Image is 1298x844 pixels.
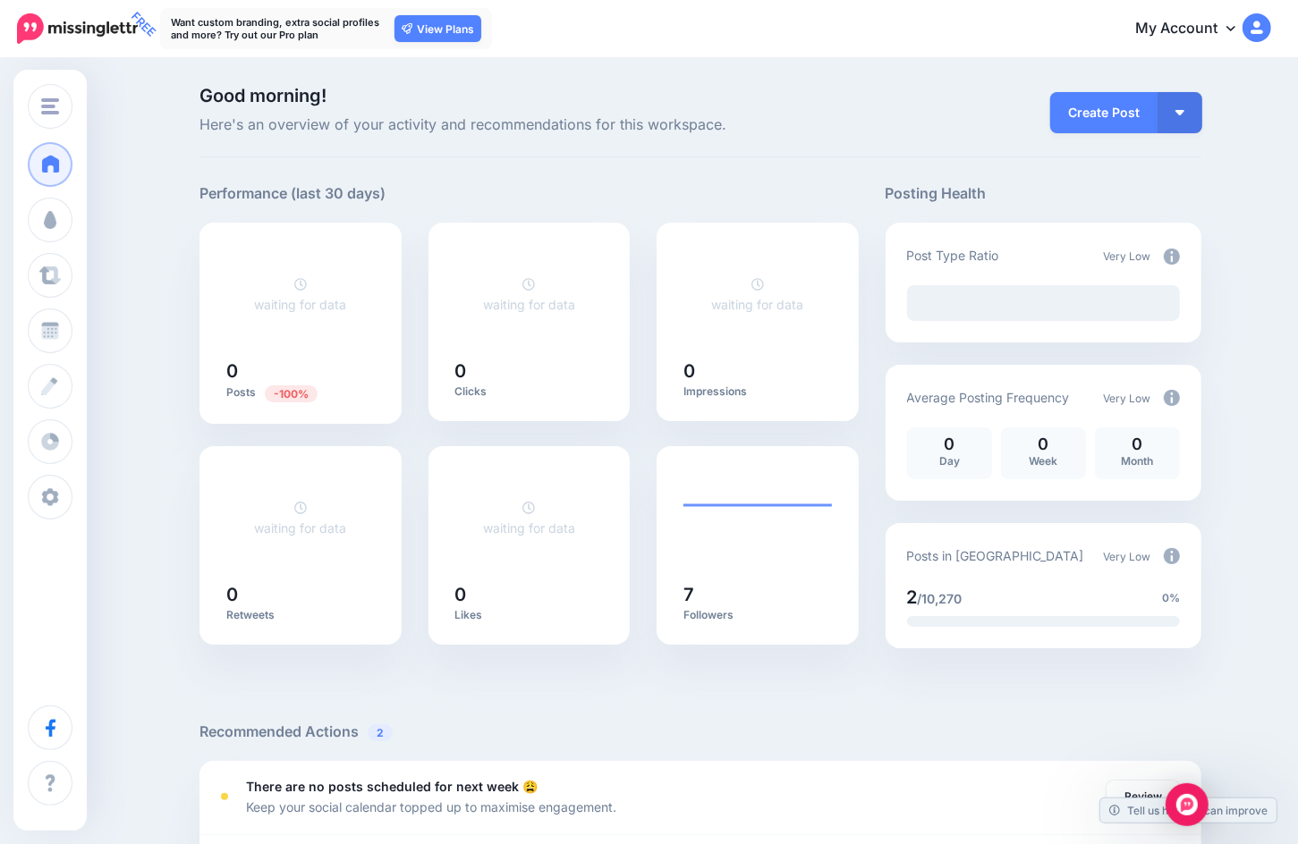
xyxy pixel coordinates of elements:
p: Clicks [455,384,604,399]
h5: 0 [226,362,375,380]
h5: Posting Health [886,182,1201,205]
h5: 0 [455,362,604,380]
img: info-circle-grey.png [1164,548,1180,564]
p: Followers [683,608,832,622]
span: Here's an overview of your activity and recommendations for this workspace. [199,114,859,137]
a: waiting for data [711,276,803,312]
div: <div class='status-dot small red margin-right'></div>Error [221,793,228,800]
span: Day [939,454,960,468]
p: 0 [1010,436,1077,452]
span: Very Low [1103,550,1150,563]
p: Posts in [GEOGRAPHIC_DATA] [907,545,1084,566]
span: FREE [125,6,162,43]
span: Good morning! [199,85,327,106]
a: View Plans [394,15,481,42]
a: waiting for data [483,276,575,312]
span: 2 [368,724,393,741]
a: Tell us how we can improve [1100,798,1277,823]
span: /10,270 [918,591,963,606]
h5: Recommended Actions [199,721,1201,743]
span: 2 [907,587,918,608]
span: Very Low [1103,392,1150,405]
a: waiting for data [483,500,575,536]
p: Likes [455,608,604,622]
p: Retweets [226,608,375,622]
h5: 0 [683,362,832,380]
a: Create Post [1050,92,1158,133]
span: Month [1121,454,1153,468]
div: Open Intercom Messenger [1166,783,1209,826]
a: FREE [17,9,138,48]
p: Average Posting Frequency [907,387,1070,408]
a: waiting for data [254,276,346,312]
p: Impressions [683,384,832,399]
span: 0% [1162,589,1180,607]
p: Post Type Ratio [907,245,999,266]
p: 0 [916,436,983,452]
img: info-circle-grey.png [1164,249,1180,265]
span: Week [1029,454,1057,468]
p: Keep your social calendar topped up to maximise engagement. [246,797,616,817]
h5: 7 [683,586,832,603]
img: Missinglettr [17,13,138,44]
a: Review [1107,781,1180,813]
p: 0 [1104,436,1171,452]
img: info-circle-grey.png [1164,390,1180,406]
p: Want custom branding, extra social profiles and more? Try out our Pro plan [171,16,386,41]
p: Posts [226,384,375,401]
h5: Performance (last 30 days) [199,182,386,205]
h5: 0 [455,586,604,603]
img: arrow-down-white.png [1175,110,1184,115]
img: menu.png [41,98,59,114]
span: Previous period: 1 [265,385,318,402]
b: There are no posts scheduled for next week 😩 [246,779,538,794]
a: waiting for data [254,500,346,536]
h5: 0 [226,586,375,603]
span: Very Low [1103,249,1150,263]
a: My Account [1117,7,1271,51]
